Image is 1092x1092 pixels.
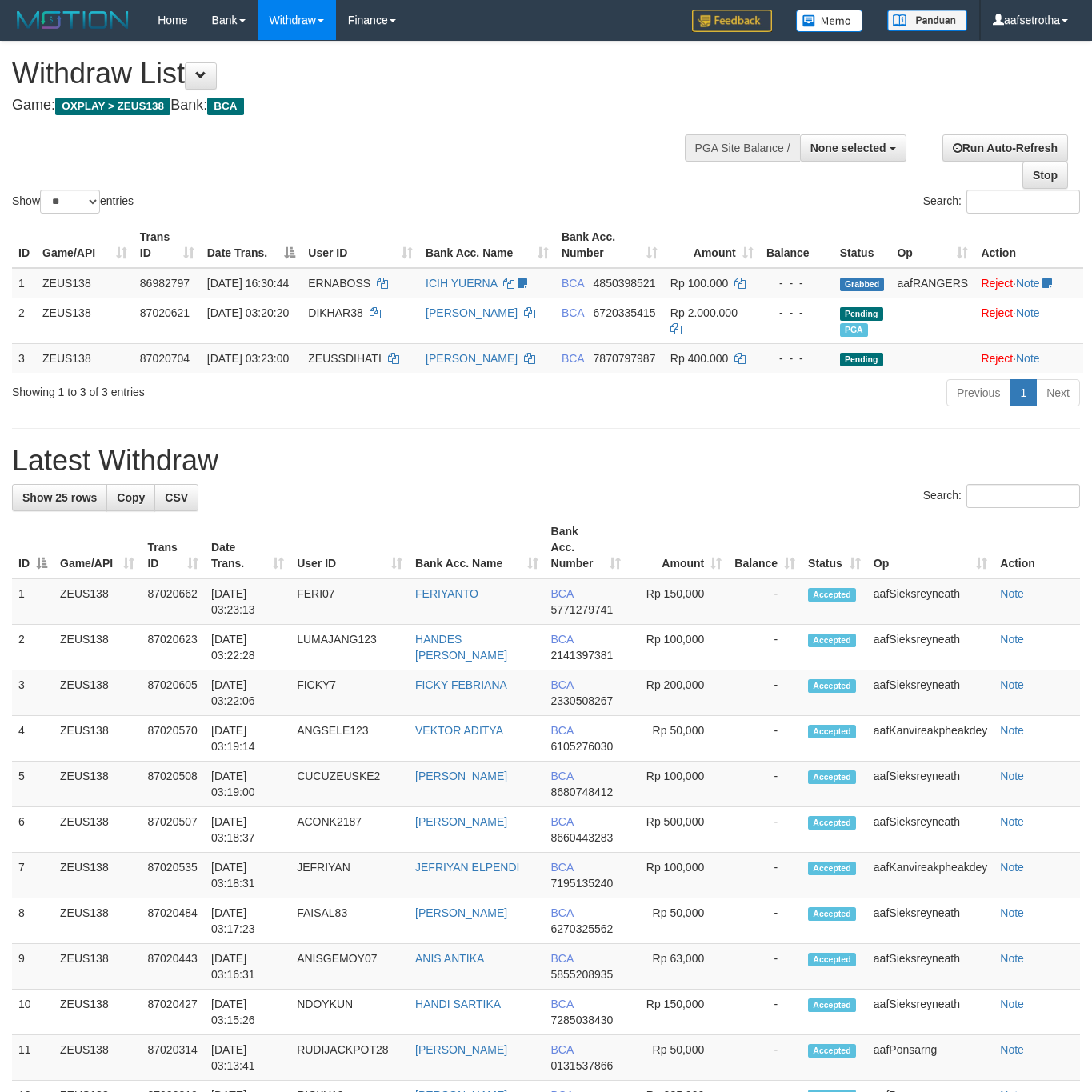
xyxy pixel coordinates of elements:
[419,222,555,268] th: Bank Acc. Name: activate to sort column ascending
[54,898,141,944] td: ZEUS138
[12,990,54,1035] td: 10
[627,578,728,625] td: Rp 150,000
[867,807,994,853] td: aafSieksreyneath
[1000,633,1024,646] a: Note
[205,1035,290,1081] td: [DATE] 03:13:41
[670,277,728,290] span: Rp 100.000
[415,633,507,662] a: HANDES [PERSON_NAME]
[551,633,574,646] span: BCA
[627,807,728,853] td: Rp 500,000
[141,578,205,625] td: 87020662
[551,1043,574,1056] span: BCA
[22,491,97,504] span: Show 25 rows
[551,922,614,935] span: Copy 6270325562 to clipboard
[140,277,190,290] span: 86982797
[12,343,36,373] td: 3
[974,298,1083,343] td: ·
[966,190,1080,214] input: Search:
[290,517,409,578] th: User ID: activate to sort column ascending
[141,762,205,807] td: 87020508
[205,807,290,853] td: [DATE] 03:18:37
[551,968,614,981] span: Copy 5855208935 to clipboard
[867,898,994,944] td: aafSieksreyneath
[627,517,728,578] th: Amount: activate to sort column ascending
[728,944,802,990] td: -
[415,1043,507,1056] a: [PERSON_NAME]
[800,134,906,162] button: None selected
[834,222,891,268] th: Status
[670,306,738,319] span: Rp 2.000.000
[205,898,290,944] td: [DATE] 03:17:23
[867,716,994,762] td: aafKanvireakpheakdey
[12,98,712,114] h4: Game: Bank:
[1016,277,1040,290] a: Note
[840,353,883,366] span: Pending
[1000,587,1024,600] a: Note
[551,877,614,890] span: Copy 7195135240 to clipboard
[415,724,503,737] a: VEKTOR ADITYA
[54,578,141,625] td: ZEUS138
[1000,815,1024,828] a: Note
[54,670,141,716] td: ZEUS138
[54,762,141,807] td: ZEUS138
[12,378,443,400] div: Showing 1 to 3 of 3 entries
[426,306,518,319] a: [PERSON_NAME]
[141,517,205,578] th: Trans ID: activate to sort column ascending
[627,670,728,716] td: Rp 200,000
[808,725,856,738] span: Accepted
[1036,379,1080,406] a: Next
[426,277,497,290] a: ICIH YUERNA
[1000,998,1024,1010] a: Note
[808,998,856,1012] span: Accepted
[290,853,409,898] td: JEFRIYAN
[551,649,614,662] span: Copy 2141397381 to clipboard
[12,716,54,762] td: 4
[802,517,867,578] th: Status: activate to sort column ascending
[36,298,134,343] td: ZEUS138
[205,670,290,716] td: [DATE] 03:22:06
[1000,906,1024,919] a: Note
[867,670,994,716] td: aafSieksreyneath
[290,944,409,990] td: ANISGEMOY07
[808,679,856,693] span: Accepted
[867,990,994,1035] td: aafSieksreyneath
[1022,162,1068,189] a: Stop
[594,306,656,319] span: Copy 6720335415 to clipboard
[867,1035,994,1081] td: aafPonsarng
[40,190,100,214] select: Showentries
[808,770,856,784] span: Accepted
[205,578,290,625] td: [DATE] 03:23:13
[141,1035,205,1081] td: 87020314
[627,1035,728,1081] td: Rp 50,000
[140,306,190,319] span: 87020621
[974,222,1083,268] th: Action
[141,807,205,853] td: 87020507
[867,853,994,898] td: aafKanvireakpheakdey
[141,944,205,990] td: 87020443
[290,716,409,762] td: ANGSELE123
[12,625,54,670] td: 2
[12,762,54,807] td: 5
[728,670,802,716] td: -
[551,1059,614,1072] span: Copy 0131537866 to clipboard
[54,716,141,762] td: ZEUS138
[12,578,54,625] td: 1
[290,625,409,670] td: LUMAJANG123
[551,861,574,874] span: BCA
[290,990,409,1035] td: NDOYKUN
[981,352,1013,365] a: Reject
[415,770,507,782] a: [PERSON_NAME]
[867,625,994,670] td: aafSieksreyneath
[867,762,994,807] td: aafSieksreyneath
[551,952,574,965] span: BCA
[308,352,382,365] span: ZEUSSDIHATI
[141,853,205,898] td: 87020535
[308,277,370,290] span: ERNABOSS
[627,716,728,762] td: Rp 50,000
[840,307,883,321] span: Pending
[551,831,614,844] span: Copy 8660443283 to clipboard
[415,998,501,1010] a: HANDI SARTIKA
[923,190,1080,214] label: Search:
[12,944,54,990] td: 9
[54,807,141,853] td: ZEUS138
